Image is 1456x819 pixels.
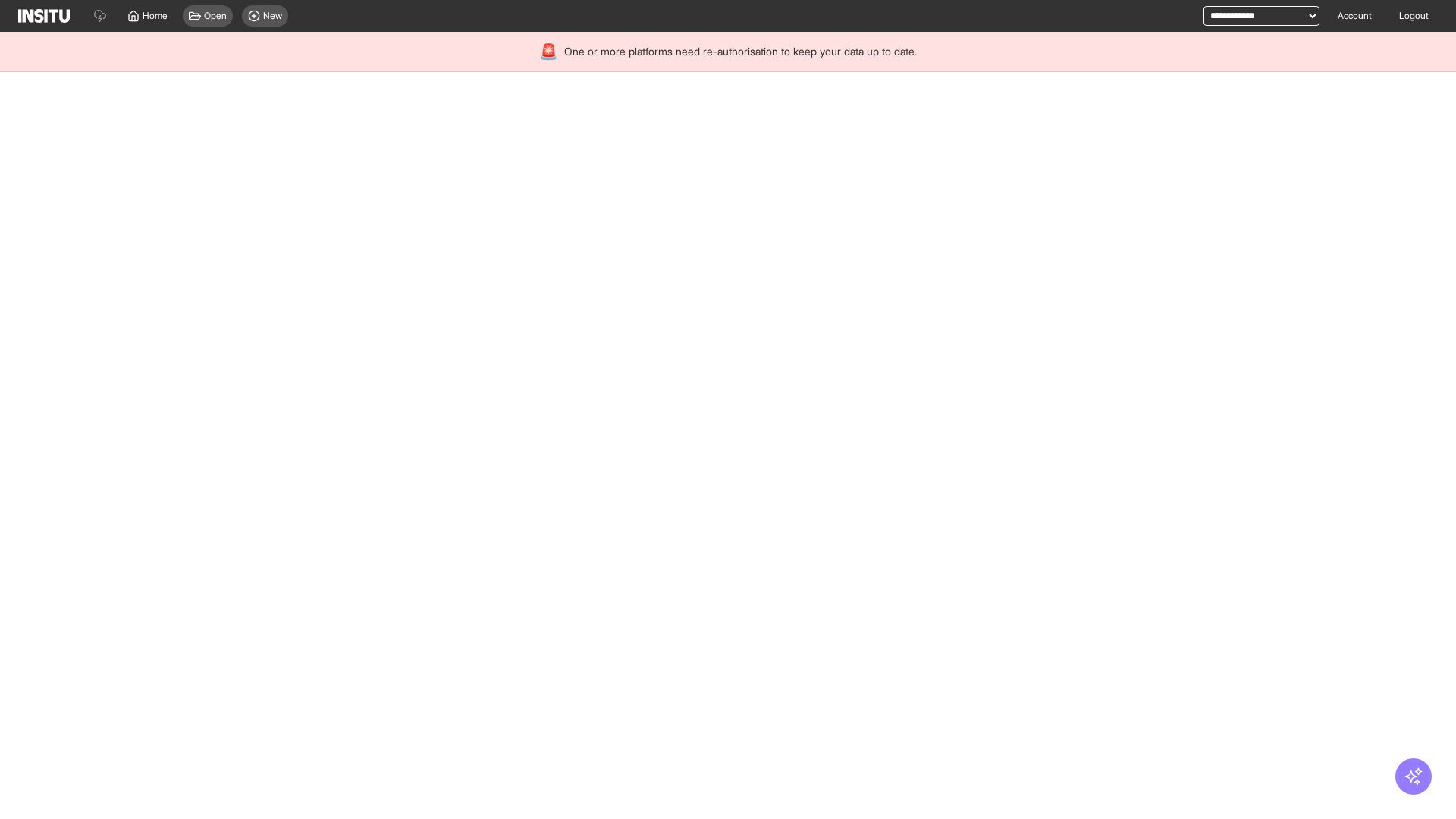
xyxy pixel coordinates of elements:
[539,41,558,62] div: 🚨
[564,44,917,59] span: One or more platforms need re-authorisation to keep your data up to date.
[263,10,282,22] span: New
[18,9,70,23] img: Logo
[204,10,227,22] span: Open
[143,10,168,22] span: Home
